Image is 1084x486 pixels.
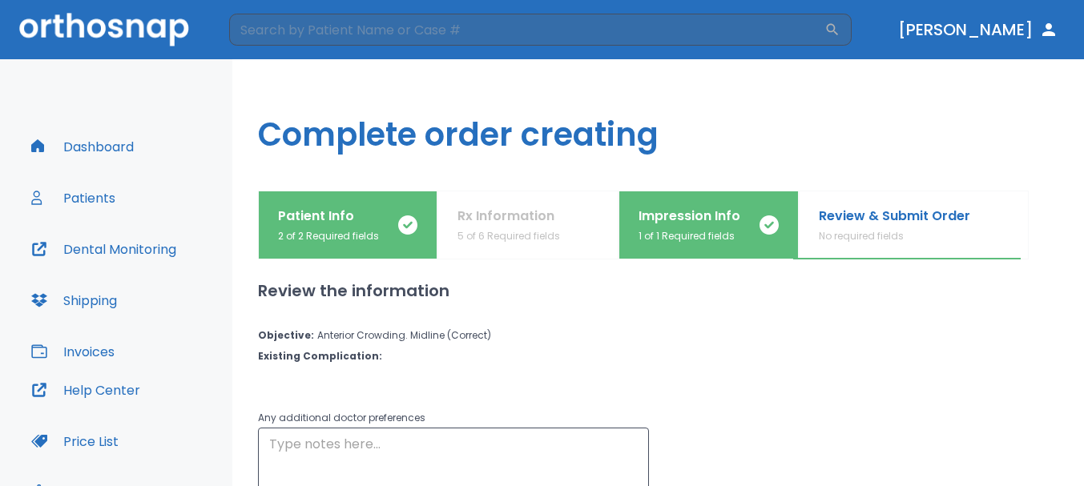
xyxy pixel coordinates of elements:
[22,422,128,460] button: Price List
[258,328,314,343] p: Objective :
[22,332,124,371] button: Invoices
[258,408,649,428] p: Any additional doctor preferences
[819,229,970,243] p: No required fields
[22,230,186,268] button: Dental Monitoring
[278,229,379,243] p: 2 of 2 Required fields
[639,207,740,226] p: Impression Info
[457,207,560,226] p: Rx Information
[258,279,1058,303] h2: Review the information
[278,207,379,226] p: Patient Info
[19,13,189,46] img: Orthosnap
[22,127,143,166] button: Dashboard
[232,59,1084,191] h1: Complete order creating
[892,15,1065,44] button: [PERSON_NAME]
[22,179,125,217] button: Patients
[22,281,127,319] button: Shipping
[819,207,970,226] p: Review & Submit Order
[317,328,491,343] p: Anterior Crowding. Midline (Correct)
[22,371,150,409] button: Help Center
[457,229,560,243] p: 5 of 6 Required fields
[639,229,740,243] p: 1 of 1 Required fields
[258,349,382,363] p: Existing Complication :
[229,14,824,46] input: Search by Patient Name or Case #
